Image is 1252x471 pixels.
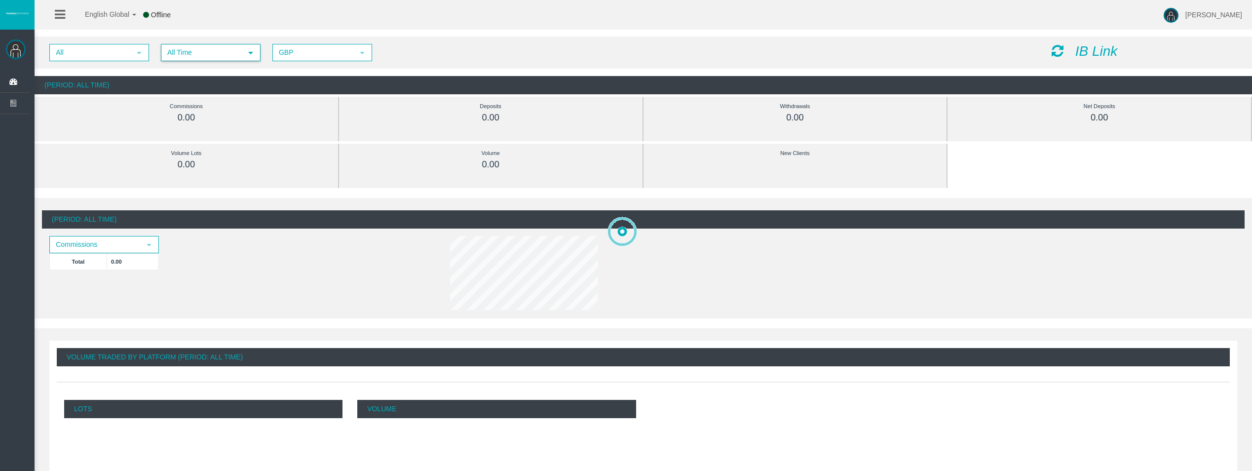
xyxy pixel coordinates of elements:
[57,159,316,170] div: 0.00
[357,400,636,418] p: Volume
[970,101,1229,112] div: Net Deposits
[666,112,925,123] div: 0.00
[361,159,620,170] div: 0.00
[57,112,316,123] div: 0.00
[970,112,1229,123] div: 0.00
[1164,8,1178,23] img: user-image
[1185,11,1242,19] span: [PERSON_NAME]
[361,148,620,159] div: Volume
[57,348,1230,366] div: Volume Traded By Platform (Period: All Time)
[50,237,140,252] span: Commissions
[361,101,620,112] div: Deposits
[57,101,316,112] div: Commissions
[273,45,353,60] span: GBP
[358,49,366,57] span: select
[35,76,1252,94] div: (Period: All Time)
[50,45,130,60] span: All
[145,241,153,249] span: select
[247,49,255,57] span: select
[666,101,925,112] div: Withdrawals
[162,45,242,60] span: All Time
[1075,43,1118,59] i: IB Link
[107,253,158,270] td: 0.00
[1052,44,1063,58] i: Reload Dashboard
[151,11,171,19] span: Offline
[5,11,30,15] img: logo.svg
[42,210,1245,229] div: (Period: All Time)
[50,253,107,270] td: Total
[57,148,316,159] div: Volume Lots
[72,10,129,18] span: English Global
[135,49,143,57] span: select
[64,400,342,418] p: Lots
[666,148,925,159] div: New Clients
[361,112,620,123] div: 0.00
